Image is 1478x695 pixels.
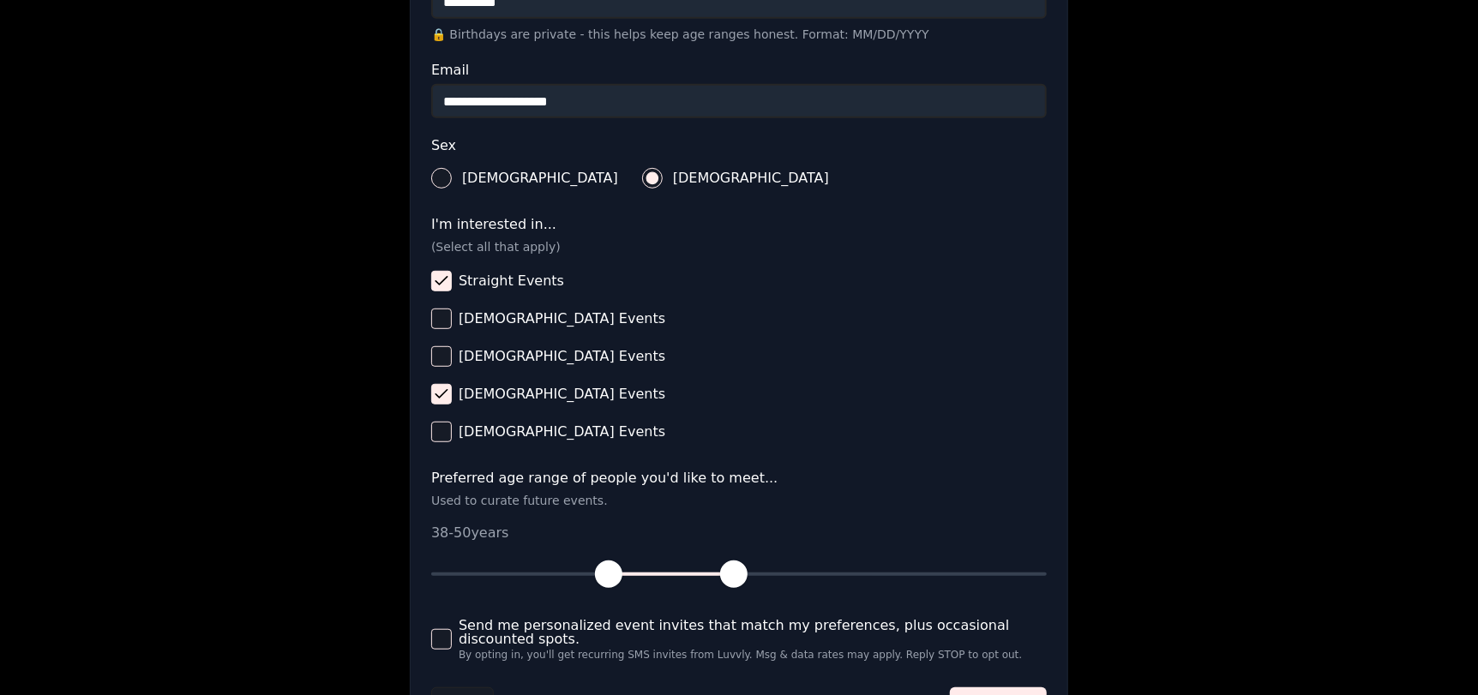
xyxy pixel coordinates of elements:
span: [DEMOGRAPHIC_DATA] [462,171,618,185]
button: [DEMOGRAPHIC_DATA] Events [431,346,452,367]
p: Used to curate future events. [431,492,1047,509]
span: Straight Events [459,274,564,288]
button: Send me personalized event invites that match my preferences, plus occasional discounted spots.By... [431,629,452,650]
button: [DEMOGRAPHIC_DATA] [431,168,452,189]
span: [DEMOGRAPHIC_DATA] Events [459,312,665,326]
button: Straight Events [431,271,452,291]
span: [DEMOGRAPHIC_DATA] Events [459,350,665,363]
label: Email [431,63,1047,77]
span: Send me personalized event invites that match my preferences, plus occasional discounted spots. [459,619,1047,646]
button: [DEMOGRAPHIC_DATA] Events [431,309,452,329]
span: [DEMOGRAPHIC_DATA] Events [459,387,665,401]
button: [DEMOGRAPHIC_DATA] Events [431,422,452,442]
label: Preferred age range of people you'd like to meet... [431,471,1047,485]
p: 38 - 50 years [431,523,1047,543]
p: 🔒 Birthdays are private - this helps keep age ranges honest. Format: MM/DD/YYYY [431,26,1047,43]
label: Sex [431,139,1047,153]
span: By opting in, you'll get recurring SMS invites from Luvvly. Msg & data rates may apply. Reply STO... [459,650,1047,660]
label: I'm interested in... [431,218,1047,231]
span: [DEMOGRAPHIC_DATA] [673,171,829,185]
span: [DEMOGRAPHIC_DATA] Events [459,425,665,439]
button: [DEMOGRAPHIC_DATA] Events [431,384,452,404]
p: (Select all that apply) [431,238,1047,255]
button: [DEMOGRAPHIC_DATA] [642,168,663,189]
